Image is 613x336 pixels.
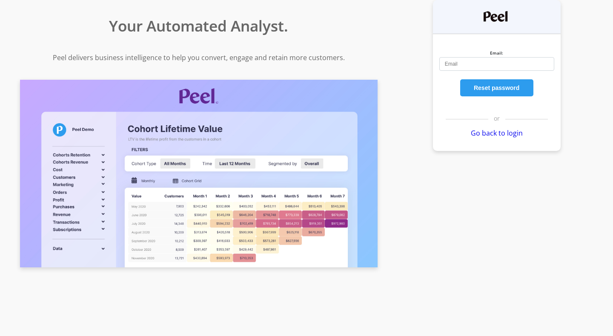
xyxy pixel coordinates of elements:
span: or [488,113,505,124]
input: Email [439,57,554,71]
p: Peel delivers business intelligence to help you convert, engage and retain more customers. [4,52,393,63]
button: Reset password [460,79,533,96]
img: Screenshot of Peel [20,80,378,268]
label: Email: [490,50,503,56]
a: Go back to login [471,128,523,138]
img: Peel [484,11,510,22]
